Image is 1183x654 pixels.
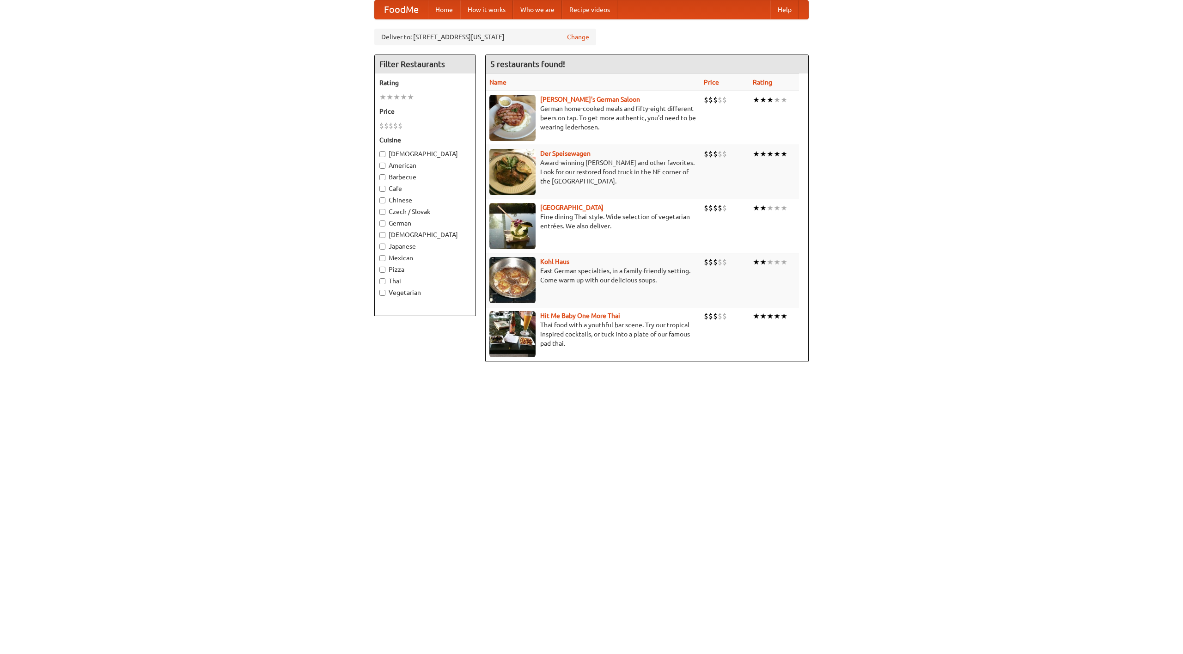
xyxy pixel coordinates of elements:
[722,311,727,321] li: $
[379,253,471,263] label: Mexican
[393,121,398,131] li: $
[379,244,385,250] input: Japanese
[567,32,589,42] a: Change
[375,55,476,73] h4: Filter Restaurants
[713,95,718,105] li: $
[708,257,713,267] li: $
[379,149,471,159] label: [DEMOGRAPHIC_DATA]
[489,149,536,195] img: speisewagen.jpg
[704,203,708,213] li: $
[713,257,718,267] li: $
[708,203,713,213] li: $
[781,257,787,267] li: ★
[489,95,536,141] img: esthers.jpg
[704,79,719,86] a: Price
[379,172,471,182] label: Barbecue
[379,209,385,215] input: Czech / Slovak
[540,96,640,103] a: [PERSON_NAME]'s German Saloon
[513,0,562,19] a: Who we are
[718,149,722,159] li: $
[379,242,471,251] label: Japanese
[489,158,696,186] p: Award-winning [PERSON_NAME] and other favorites. Look for our restored food truck in the NE corne...
[379,78,471,87] h5: Rating
[379,197,385,203] input: Chinese
[379,161,471,170] label: American
[770,0,799,19] a: Help
[379,163,385,169] input: American
[489,311,536,357] img: babythai.jpg
[781,149,787,159] li: ★
[753,79,772,86] a: Rating
[760,149,767,159] li: ★
[760,311,767,321] li: ★
[384,121,389,131] li: $
[704,149,708,159] li: $
[490,60,565,68] ng-pluralize: 5 restaurants found!
[767,311,774,321] li: ★
[379,107,471,116] h5: Price
[753,149,760,159] li: ★
[722,95,727,105] li: $
[379,267,385,273] input: Pizza
[722,149,727,159] li: $
[489,320,696,348] p: Thai food with a youthful bar scene. Try our tropical inspired cocktails, or tuck into a plate of...
[767,203,774,213] li: ★
[489,79,506,86] a: Name
[713,311,718,321] li: $
[379,121,384,131] li: $
[540,150,591,157] a: Der Speisewagen
[722,257,727,267] li: $
[713,203,718,213] li: $
[379,278,385,284] input: Thai
[753,95,760,105] li: ★
[781,203,787,213] li: ★
[379,184,471,193] label: Cafe
[489,203,536,249] img: satay.jpg
[379,92,386,102] li: ★
[379,151,385,157] input: [DEMOGRAPHIC_DATA]
[460,0,513,19] a: How it works
[540,258,569,265] a: Kohl Haus
[398,121,402,131] li: $
[379,135,471,145] h5: Cuisine
[379,232,385,238] input: [DEMOGRAPHIC_DATA]
[708,95,713,105] li: $
[753,257,760,267] li: ★
[379,288,471,297] label: Vegetarian
[379,207,471,216] label: Czech / Slovak
[708,311,713,321] li: $
[379,255,385,261] input: Mexican
[774,311,781,321] li: ★
[774,203,781,213] li: ★
[753,203,760,213] li: ★
[562,0,617,19] a: Recipe videos
[540,204,604,211] a: [GEOGRAPHIC_DATA]
[704,257,708,267] li: $
[379,230,471,239] label: [DEMOGRAPHIC_DATA]
[704,95,708,105] li: $
[760,203,767,213] li: ★
[393,92,400,102] li: ★
[781,311,787,321] li: ★
[781,95,787,105] li: ★
[374,29,596,45] div: Deliver to: [STREET_ADDRESS][US_STATE]
[708,149,713,159] li: $
[767,257,774,267] li: ★
[718,257,722,267] li: $
[379,265,471,274] label: Pizza
[718,203,722,213] li: $
[379,196,471,205] label: Chinese
[489,104,696,132] p: German home-cooked meals and fifty-eight different beers on tap. To get more authentic, you'd nee...
[379,290,385,296] input: Vegetarian
[379,186,385,192] input: Cafe
[722,203,727,213] li: $
[540,312,620,319] a: Hit Me Baby One More Thai
[774,257,781,267] li: ★
[718,95,722,105] li: $
[389,121,393,131] li: $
